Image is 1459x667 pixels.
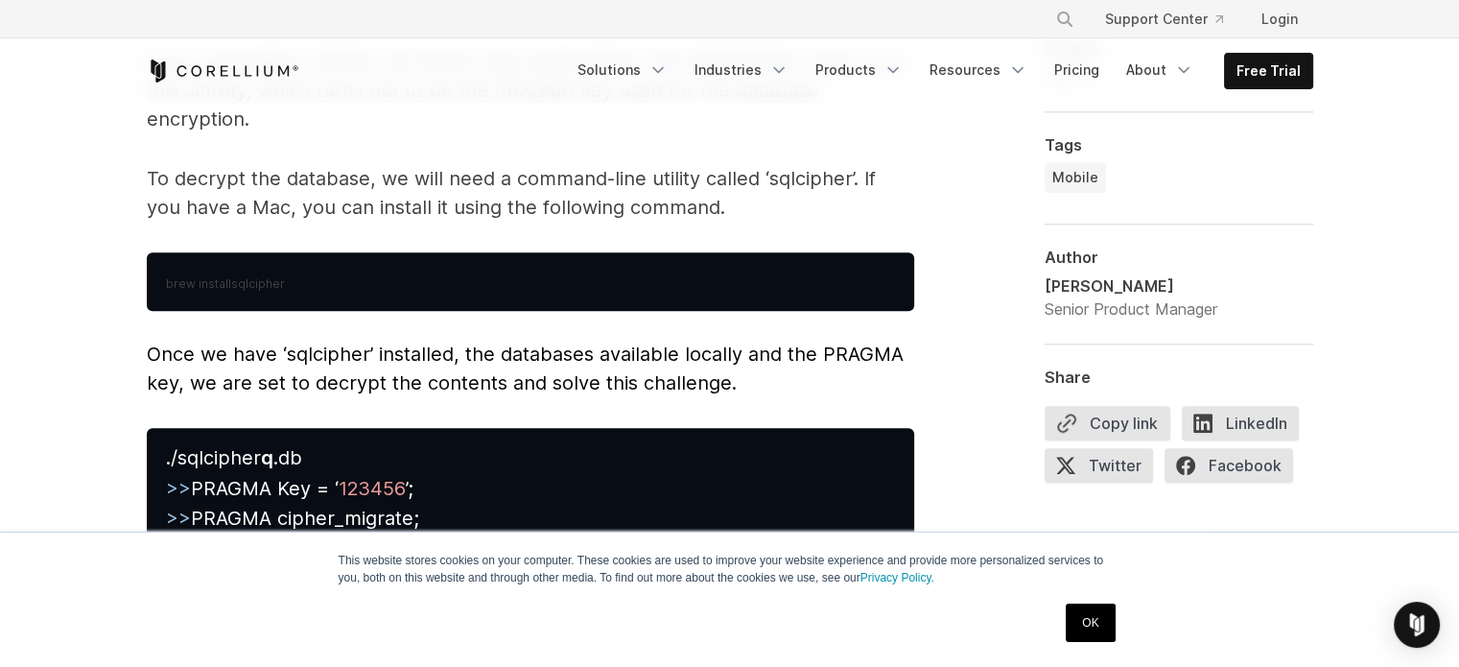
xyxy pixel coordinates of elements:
strong: q [261,446,273,469]
span: LinkedIn [1182,406,1299,441]
span: 123456 [339,477,406,500]
p: To decrypt the database, we will need a command-line utility called ‘sqlcipher’. If you have a Ma... [147,164,914,222]
div: Navigation Menu [566,53,1313,89]
span: Once we have ‘sqlcipher’ installed, the databases available locally and the PRAGMA key, we are se... [147,343,904,394]
a: About [1115,53,1205,87]
div: [PERSON_NAME] [1045,274,1217,298]
span: >> [166,507,191,530]
span: brew install [166,276,231,291]
a: Solutions [566,53,679,87]
a: Products [804,53,914,87]
a: Corellium Home [147,60,299,83]
a: Pricing [1043,53,1111,87]
button: Search [1047,2,1082,36]
span: >> [166,477,191,500]
button: Copy link [1045,406,1170,441]
span: sqlcipher [231,276,285,291]
span: ./sqlcipher .db PRAGMA Key = ‘ ’; PRAGMA cipher_migrate; * a; [166,446,419,561]
a: Resources [918,53,1039,87]
a: Privacy Policy. [860,571,934,584]
a: Mobile [1045,162,1106,193]
a: Free Trial [1225,54,1312,88]
a: Industries [683,53,800,87]
div: Senior Product Manager [1045,298,1217,321]
div: Open Intercom Messenger [1394,602,1440,648]
div: Author [1045,248,1313,267]
a: LinkedIn [1182,406,1310,448]
p: This website stores cookies on your computer. These cookies are used to improve your website expe... [339,552,1121,586]
a: Twitter [1045,448,1165,490]
span: Facebook [1165,448,1293,483]
a: Login [1246,2,1313,36]
a: Support Center [1090,2,1238,36]
span: Mobile [1052,168,1098,187]
div: Navigation Menu [1032,2,1313,36]
a: OK [1066,604,1115,642]
div: Share [1045,368,1313,387]
span: Twitter [1045,448,1153,483]
div: Tags [1045,135,1313,155]
a: Facebook [1165,448,1305,490]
